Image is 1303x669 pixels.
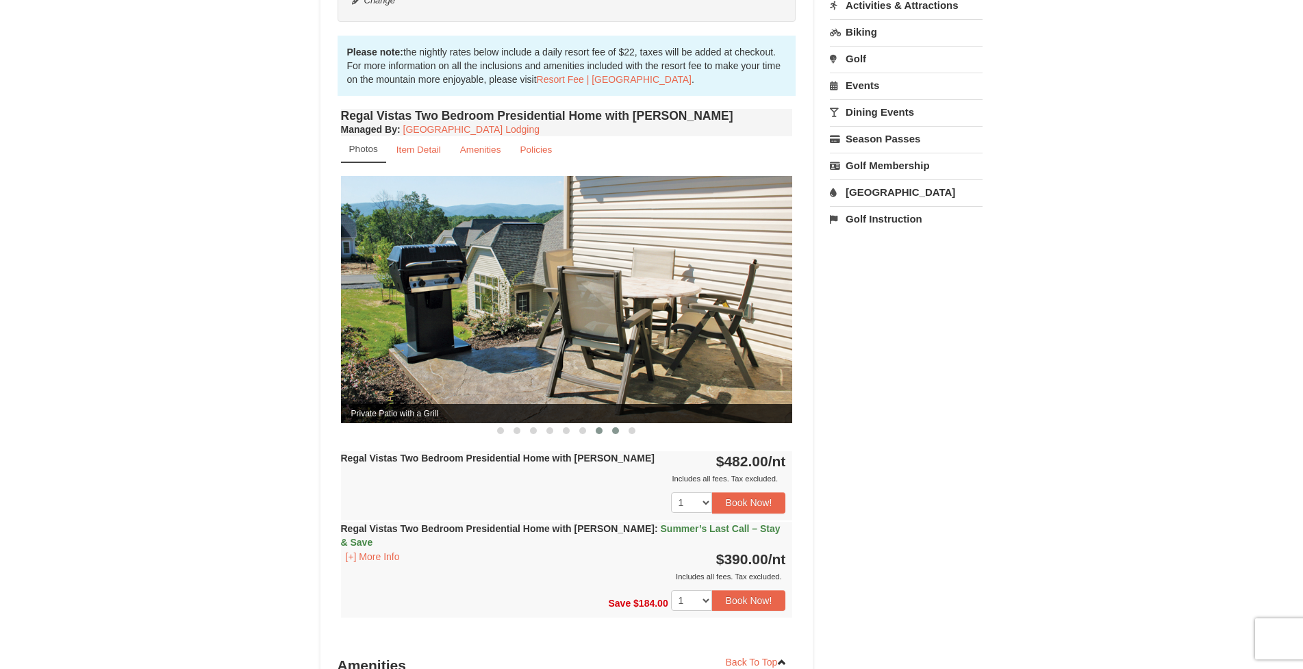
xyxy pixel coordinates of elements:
[830,126,983,151] a: Season Passes
[460,144,501,155] small: Amenities
[712,492,786,513] button: Book Now!
[451,136,510,163] a: Amenities
[608,598,631,609] span: Save
[341,570,786,583] div: Includes all fees. Tax excluded.
[520,144,552,155] small: Policies
[341,404,792,423] span: Private Patio with a Grill
[396,144,441,155] small: Item Detail
[341,176,792,423] img: Private Patio with a Grill
[830,206,983,231] a: Golf Instruction
[633,598,668,609] span: $184.00
[341,124,401,135] strong: :
[768,453,786,469] span: /nt
[341,453,655,464] strong: Regal Vistas Two Bedroom Presidential Home with [PERSON_NAME]
[655,523,658,534] span: :
[830,46,983,71] a: Golf
[830,99,983,125] a: Dining Events
[341,523,781,548] span: Summer’s Last Call – Stay & Save
[349,144,378,154] small: Photos
[537,74,692,85] a: Resort Fee | [GEOGRAPHIC_DATA]
[347,47,403,58] strong: Please note:
[341,523,781,548] strong: Regal Vistas Two Bedroom Presidential Home with [PERSON_NAME]
[341,109,793,123] h4: Regal Vistas Two Bedroom Presidential Home with [PERSON_NAME]
[341,549,405,564] button: [+] More Info
[830,179,983,205] a: [GEOGRAPHIC_DATA]
[388,136,450,163] a: Item Detail
[338,36,796,96] div: the nightly rates below include a daily resort fee of $22, taxes will be added at checkout. For m...
[341,136,386,163] a: Photos
[830,153,983,178] a: Golf Membership
[712,590,786,611] button: Book Now!
[830,73,983,98] a: Events
[830,19,983,45] a: Biking
[768,551,786,567] span: /nt
[341,472,786,485] div: Includes all fees. Tax excluded.
[716,551,768,567] span: $390.00
[403,124,540,135] a: [GEOGRAPHIC_DATA] Lodging
[511,136,561,163] a: Policies
[341,124,397,135] span: Managed By
[716,453,786,469] strong: $482.00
